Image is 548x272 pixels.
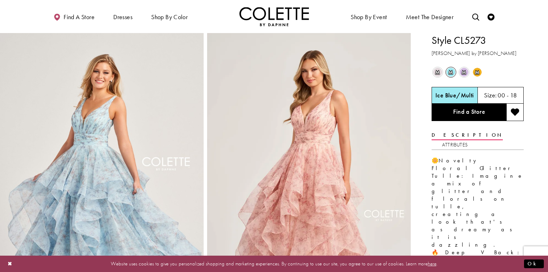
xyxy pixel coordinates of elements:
span: Shop By Event [349,7,388,26]
a: Find a Store [432,104,506,121]
span: Size: [484,91,497,99]
p: Website uses cookies to give you personalized shopping and marketing experiences. By continuing t... [50,259,498,269]
span: Shop By Event [351,14,387,21]
span: Dresses [112,7,134,26]
h3: [PERSON_NAME] by [PERSON_NAME] [432,49,524,57]
span: Meet the designer [406,14,454,21]
h5: Chosen color [435,92,474,99]
button: Close Dialog [4,258,16,270]
div: Light Purple/Multi [458,66,470,78]
a: Visit Home Page [239,7,309,26]
div: Ice Blue/Multi [445,66,457,78]
button: Add to wishlist [506,104,524,121]
span: Find a store [64,14,95,21]
span: Shop by color [149,7,189,26]
a: Toggle search [471,7,481,26]
button: Submit Dialog [524,259,544,268]
span: Shop by color [151,14,188,21]
h1: Style CL5273 [432,33,524,48]
a: Check Wishlist [486,7,496,26]
a: Meet the designer [404,7,456,26]
div: Product color controls state depends on size chosen [432,66,524,79]
a: Description [432,130,503,140]
h5: 00 - 18 [498,92,517,99]
a: Attributes [442,140,468,150]
img: Colette by Daphne [239,7,309,26]
span: Dresses [113,14,132,21]
div: Pink/Multi [432,66,444,78]
a: here [428,260,436,267]
div: Buttercup/Multi [471,66,483,78]
a: Find a store [52,7,96,26]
